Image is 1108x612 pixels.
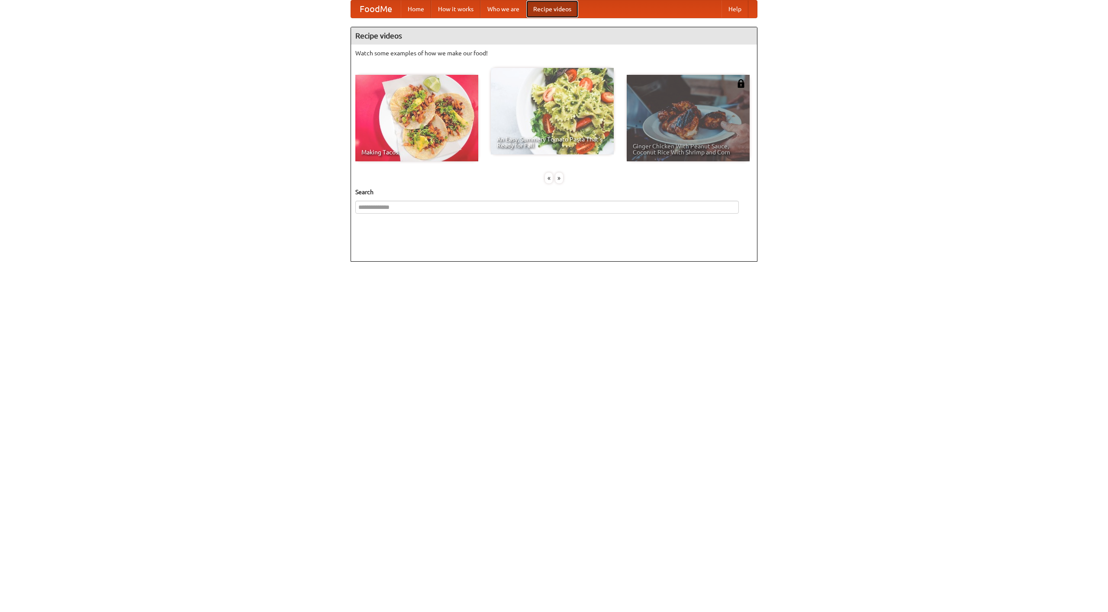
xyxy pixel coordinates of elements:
span: Making Tacos [361,149,472,155]
a: Who we are [480,0,526,18]
a: Home [401,0,431,18]
a: An Easy, Summery Tomato Pasta That's Ready for Fall [491,68,614,154]
span: An Easy, Summery Tomato Pasta That's Ready for Fall [497,136,608,148]
a: Recipe videos [526,0,578,18]
a: How it works [431,0,480,18]
a: Making Tacos [355,75,478,161]
h5: Search [355,188,753,196]
div: » [555,173,563,183]
p: Watch some examples of how we make our food! [355,49,753,58]
h4: Recipe videos [351,27,757,45]
div: « [545,173,553,183]
img: 483408.png [737,79,745,88]
a: Help [721,0,748,18]
a: FoodMe [351,0,401,18]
